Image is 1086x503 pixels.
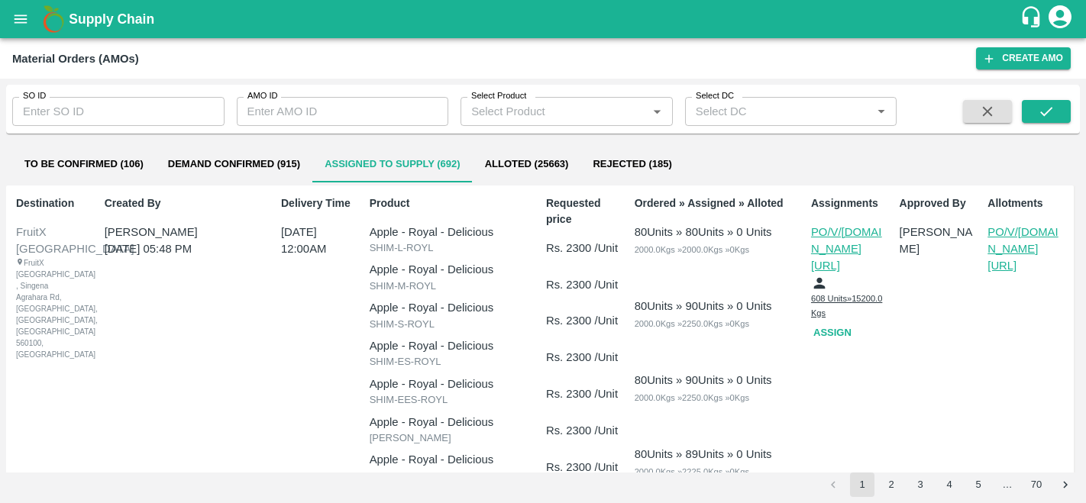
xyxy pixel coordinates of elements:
div: 80 Units » 90 Units » 0 Units [635,372,772,389]
button: Alloted (25663) [473,146,581,182]
p: Rs. 2300 /Unit [546,276,629,293]
p: Allotments [987,195,1070,211]
p: SHIM-L-ROYL [370,240,540,256]
div: 80 Units » 90 Units » 0 Units [635,298,772,314]
label: SO ID [23,90,46,102]
input: Enter AMO ID [237,97,449,126]
p: Destination [16,195,99,211]
p: [PERSON_NAME] [900,224,976,258]
button: Go to page 2 [879,472,903,497]
input: Enter SO ID [12,97,225,126]
button: page 1 [850,472,874,497]
p: PO/V/[DOMAIN_NAME][URL] [811,224,887,275]
button: open drawer [3,2,38,37]
p: SHIM-ES-ROYL [370,354,540,369]
label: AMO ID [247,90,278,102]
div: FruitX [GEOGRAPHIC_DATA] , Singena Agrahara Rd, [GEOGRAPHIC_DATA], [GEOGRAPHIC_DATA], [GEOGRAPHIC... [16,257,64,360]
p: PO/V/[DOMAIN_NAME][URL] [987,224,1064,275]
p: [DATE] 12:00AM [281,224,345,258]
p: Delivery Time [281,195,364,211]
p: Approved By [900,195,982,211]
p: Assignments [811,195,894,211]
p: Rs. 2300 /Unit [546,385,629,402]
p: [PERSON_NAME] [105,224,257,240]
p: Rs. 2300 /Unit [546,422,629,439]
img: logo [38,4,69,34]
p: Apple - Royal - Delicious [370,414,540,430]
input: Select Product [465,102,643,121]
div: 608 Units » 15200.0 Kgs [811,275,887,321]
label: Select Product [471,90,526,102]
button: Go to next page [1053,472,1078,497]
p: Requested price [546,195,629,227]
button: Create AMO [976,47,1071,69]
p: SHIM-M-ROYL [370,279,540,294]
span: 2000.0 Kgs » 2225.0 Kgs » 0 Kgs [635,467,749,476]
p: Ordered » Assigned » Alloted [635,195,805,211]
p: Apple - Royal - Delicious [370,376,540,392]
p: Rs. 2300 /Unit [546,459,629,476]
p: Apple - Royal - Delicious [370,299,540,316]
p: SHIM-S-ROYL [370,317,540,332]
span: 2000.0 Kgs » 2250.0 Kgs » 0 Kgs [635,393,749,402]
button: Go to page 5 [966,472,991,497]
button: Go to page 70 [1024,472,1049,497]
span: 2000.0 Kgs » 2250.0 Kgs » 0 Kgs [635,319,749,328]
p: [DATE] 05:48 PM [105,240,257,257]
p: Apple - Royal - Delicious [370,451,540,468]
button: Go to page 3 [908,472,932,497]
nav: pagination navigation [819,472,1080,497]
div: FruitX [GEOGRAPHIC_DATA] [16,224,95,258]
label: Select DC [696,90,734,102]
button: Open [647,102,667,121]
p: Rs. 2300 /Unit [546,312,629,329]
button: Assign [811,320,860,347]
span: 2000.0 Kgs » 2000.0 Kgs » 0 Kgs [635,245,749,254]
p: Apple - Royal - Delicious [370,261,540,278]
p: Apple - Royal - Delicious [370,224,540,240]
div: 80 Units » 89 Units » 0 Units [635,446,772,463]
div: account of current user [1046,3,1074,35]
button: To Be Confirmed (106) [12,146,156,182]
button: Go to page 4 [937,472,962,497]
p: [PERSON_NAME] [370,430,540,446]
div: 80 Units » 80 Units » 0 Units [635,224,772,240]
p: Rs. 2300 /Unit [546,349,629,366]
button: Assigned to Supply (692) [312,146,473,182]
input: Select DC [690,102,848,121]
p: SHIM-7L-ROYL [370,469,540,484]
p: Created By [105,195,275,211]
button: Demand Confirmed (915) [156,146,312,182]
button: Rejected (185) [580,146,684,182]
p: SHIM-EES-ROYL [370,392,540,408]
p: Apple - Royal - Delicious [370,337,540,354]
div: … [995,478,1020,492]
a: Supply Chain [69,8,1020,30]
div: customer-support [1020,5,1046,33]
button: Open [871,102,891,121]
p: Product [370,195,540,211]
p: Rs. 2300 /Unit [546,240,629,256]
b: Supply Chain [69,11,154,27]
div: Material Orders (AMOs) [12,49,139,69]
